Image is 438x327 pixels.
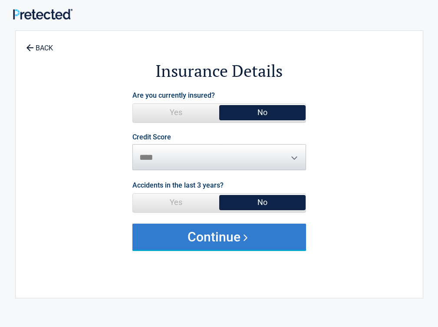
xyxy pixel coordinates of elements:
button: Continue [132,224,306,250]
a: BACK [24,36,55,52]
label: Credit Score [132,134,171,141]
span: No [219,194,306,211]
h2: Insurance Details [63,60,375,82]
label: Accidents in the last 3 years? [132,179,224,191]
img: Main Logo [13,9,72,20]
span: Yes [133,194,219,211]
span: Yes [133,104,219,121]
label: Are you currently insured? [132,89,215,101]
span: No [219,104,306,121]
